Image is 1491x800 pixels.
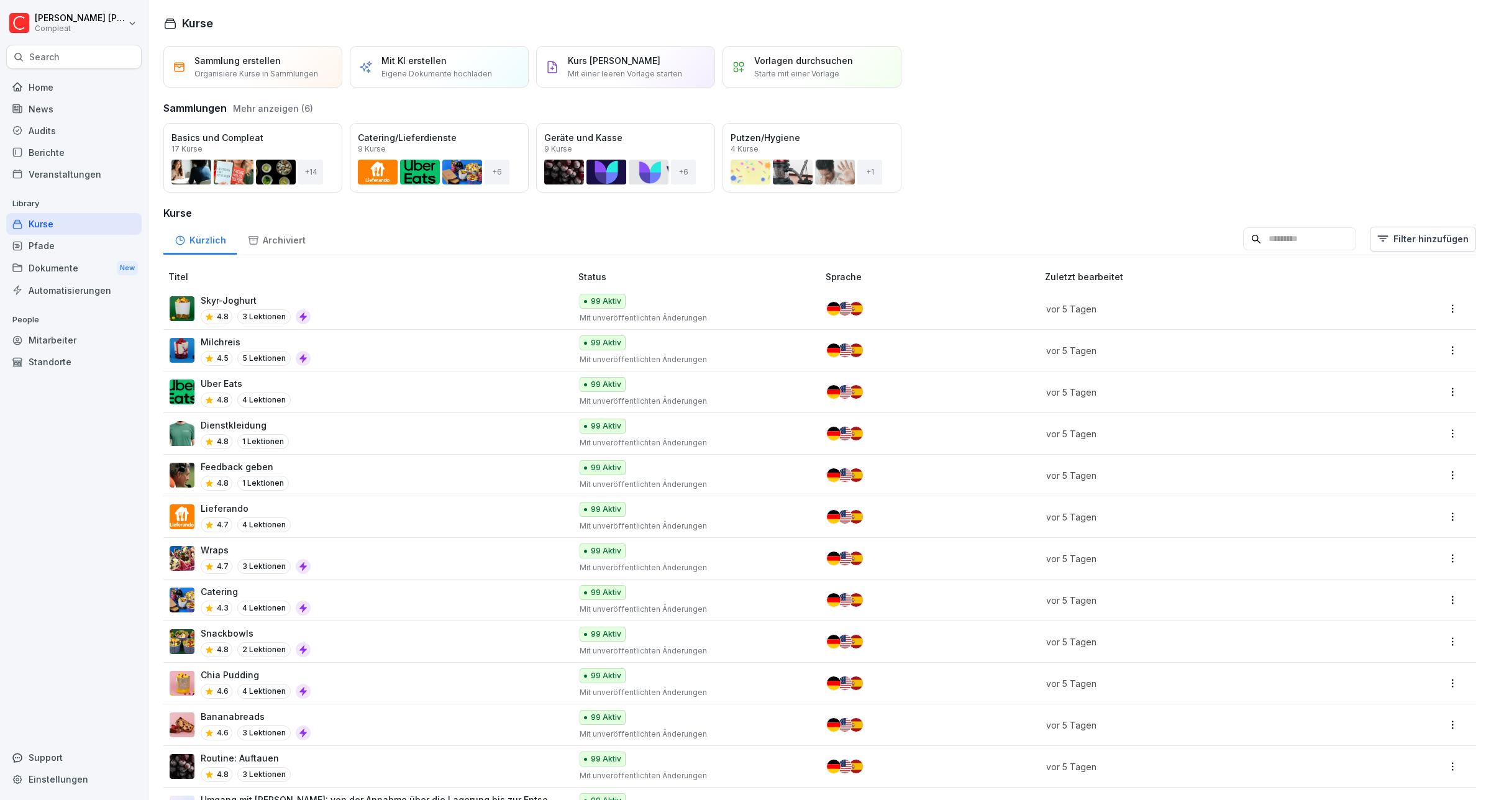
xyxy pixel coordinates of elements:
p: 99 Aktiv [591,587,621,598]
p: [PERSON_NAME] [PERSON_NAME] [35,13,125,24]
img: de.svg [827,343,841,357]
a: Pfade [6,235,142,257]
p: 99 Aktiv [591,420,621,432]
p: vor 5 Tagen [1046,760,1351,773]
img: es.svg [849,593,863,607]
p: Mit unveröffentlichten Änderungen [580,520,805,532]
p: Catering [201,585,311,598]
p: 1 Lektionen [237,476,289,491]
p: Status [578,270,820,283]
p: Milchreis [201,335,311,348]
img: us.svg [838,593,852,607]
img: us.svg [838,676,852,690]
a: Mitarbeiter [6,329,142,351]
p: 4.3 [217,602,229,614]
p: Mit KI erstellen [381,54,447,67]
p: 17 Kurse [171,145,203,153]
div: Home [6,76,142,98]
img: us.svg [838,635,852,648]
img: de.svg [827,468,841,482]
p: 4.8 [217,478,229,489]
a: Putzen/Hygiene4 Kurse+1 [723,123,901,193]
p: 99 Aktiv [591,296,621,307]
p: 99 Aktiv [591,629,621,640]
p: 99 Aktiv [591,753,621,765]
p: 4.6 [217,686,229,697]
p: Sammlung erstellen [194,54,281,67]
img: es.svg [849,468,863,482]
p: Snackbowls [201,627,311,640]
img: pr2pv3819ywg1krodngndps1.png [170,588,194,612]
p: Wraps [201,543,311,557]
p: Compleat [35,24,125,33]
a: Geräte und Kasse9 Kurse+6 [536,123,715,193]
a: Berichte [6,142,142,163]
div: Automatisierungen [6,280,142,301]
a: Standorte [6,351,142,373]
p: 3 Lektionen [237,309,291,324]
p: vor 5 Tagen [1046,344,1351,357]
img: ocnhbe0f9rvd6lfdyiyybzpm.png [170,504,194,529]
div: + 1 [857,160,882,184]
img: es.svg [849,302,863,316]
div: Einstellungen [6,768,142,790]
h3: Sammlungen [163,101,227,116]
p: Feedback geben [201,460,289,473]
p: vor 5 Tagen [1046,552,1351,565]
img: gbza9u3srtk7261bb70snsy5.png [170,712,194,737]
p: Mit unveröffentlichten Änderungen [580,312,805,324]
img: es.svg [849,676,863,690]
p: Mit unveröffentlichten Änderungen [580,479,805,490]
p: Mit unveröffentlichten Änderungen [580,562,805,573]
a: Kurse [6,213,142,235]
p: Eigene Dokumente hochladen [381,68,492,80]
img: c1q9yz7v4rwsx4s3law0f8jr.png [170,380,194,404]
p: vor 5 Tagen [1046,386,1351,399]
img: us.svg [838,385,852,399]
p: 99 Aktiv [591,337,621,348]
img: de.svg [827,718,841,732]
img: es.svg [849,552,863,565]
p: vor 5 Tagen [1046,594,1351,607]
p: 4 Lektionen [237,684,291,699]
img: cwy3cqc0sgjeqdnvj46bfiuc.png [170,671,194,696]
img: us.svg [838,468,852,482]
p: 99 Aktiv [591,712,621,723]
p: Organisiere Kurse in Sammlungen [194,68,318,80]
p: 3 Lektionen [237,559,291,574]
img: de.svg [827,760,841,773]
p: 99 Aktiv [591,670,621,681]
p: 99 Aktiv [591,462,621,473]
div: Audits [6,120,142,142]
img: us.svg [838,510,852,524]
p: Library [6,194,142,214]
p: vor 5 Tagen [1046,469,1351,482]
img: sdde0xpqa8w9qgrc4vru8ipj.png [170,629,194,654]
p: 4.5 [217,353,229,364]
img: es.svg [849,427,863,440]
p: Mit unveröffentlichten Änderungen [580,396,805,407]
img: es.svg [849,718,863,732]
img: w5xu6rbdgqj82vpoprfl4cgx.png [170,338,194,363]
div: Dokumente [6,257,142,280]
p: vor 5 Tagen [1046,635,1351,648]
p: 1 Lektionen [237,434,289,449]
img: de.svg [827,427,841,440]
div: + 6 [485,160,509,184]
a: Veranstaltungen [6,163,142,185]
p: Mit unveröffentlichten Änderungen [580,604,805,615]
p: Mit unveröffentlichten Änderungen [580,687,805,698]
img: x3clw0gkygo02pbkk0m1hosl.png [170,296,194,321]
div: + 6 [671,160,696,184]
p: Routine: Auftauen [201,752,291,765]
img: yet54viyy5xowpqmur0gsc79.png [170,546,194,571]
img: us.svg [838,343,852,357]
p: 4 Lektionen [237,517,291,532]
p: Mit unveröffentlichten Änderungen [580,770,805,781]
p: vor 5 Tagen [1046,427,1351,440]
